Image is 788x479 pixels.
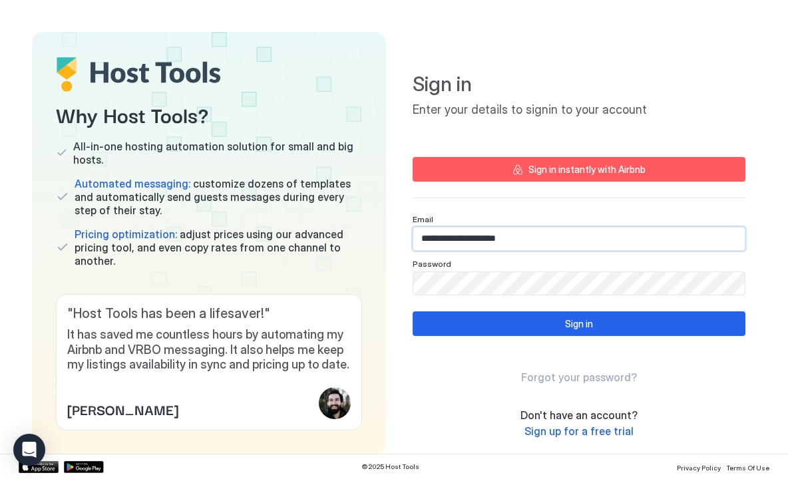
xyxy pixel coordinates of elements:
[75,177,190,190] span: Automated messaging:
[75,228,177,241] span: Pricing optimization:
[75,177,362,217] span: customize dozens of templates and automatically send guests messages during every step of their s...
[413,228,745,250] input: Input Field
[726,464,769,472] span: Terms Of Use
[726,460,769,474] a: Terms Of Use
[528,162,646,176] div: Sign in instantly with Airbnb
[524,424,634,438] a: Sign up for a free trial
[67,399,178,419] span: [PERSON_NAME]
[565,317,593,331] div: Sign in
[56,99,362,129] span: Why Host Tools?
[361,462,419,471] span: © 2025 Host Tools
[413,311,745,336] button: Sign in
[413,102,745,118] span: Enter your details to signin to your account
[64,461,104,473] a: Google Play Store
[524,424,634,438] span: Sign up for a free trial
[67,305,351,322] span: " Host Tools has been a lifesaver! "
[13,434,45,466] div: Open Intercom Messenger
[413,157,745,182] button: Sign in instantly with Airbnb
[75,228,362,267] span: adjust prices using our advanced pricing tool, and even copy rates from one channel to another.
[413,272,745,295] input: Input Field
[677,464,721,472] span: Privacy Policy
[521,371,637,384] span: Forgot your password?
[413,259,451,269] span: Password
[520,408,638,422] span: Don't have an account?
[413,72,745,97] span: Sign in
[67,327,351,373] span: It has saved me countless hours by automating my Airbnb and VRBO messaging. It also helps me keep...
[319,387,351,419] div: profile
[413,214,433,224] span: Email
[521,371,637,385] a: Forgot your password?
[677,460,721,474] a: Privacy Policy
[19,461,59,473] a: App Store
[73,140,362,166] span: All-in-one hosting automation solution for small and big hosts.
